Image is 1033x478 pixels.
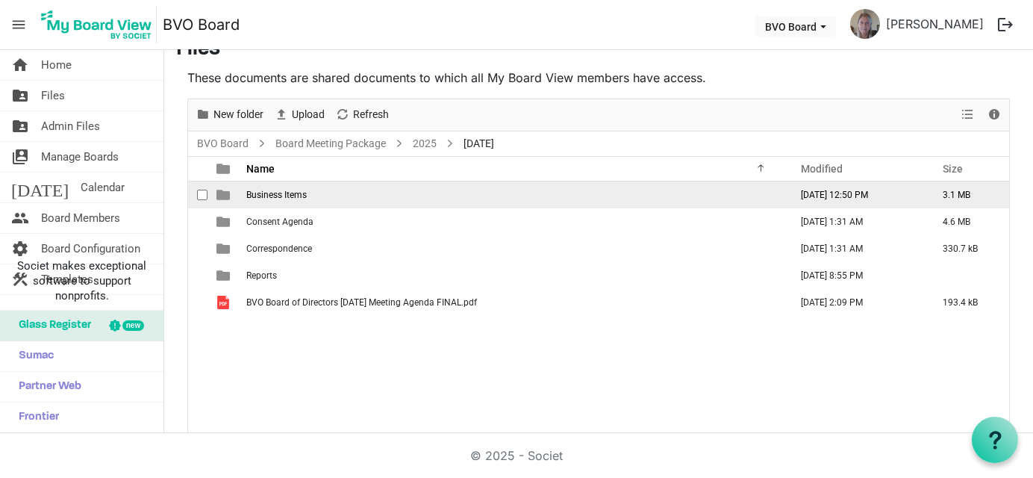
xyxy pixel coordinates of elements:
div: Upload [269,99,330,131]
td: is template cell column header type [207,235,242,262]
span: folder_shared [11,81,29,111]
td: is template cell column header Size [927,262,1009,289]
span: Home [41,50,72,80]
td: checkbox [188,181,207,208]
img: UTfCzewT5rXU4fD18_RCmd8NiOoEVvluYSMOXPyd4SwdCOh8sCAkHe7StodDouQN8cB_eyn1cfkqWhFEANIUxA_thumb.png [850,9,880,39]
span: people [11,203,29,233]
span: Frontier [11,403,59,432]
span: Refresh [352,105,390,124]
button: logout [990,9,1021,40]
span: Manage Boards [41,142,119,172]
span: Name [246,163,275,175]
span: [DATE] [461,134,497,153]
a: 2025 [410,134,440,153]
button: New folder [193,105,266,124]
span: settings [11,234,29,264]
td: Correspondence is template cell column header Name [242,235,785,262]
td: Consent Agenda is template cell column header Name [242,208,785,235]
td: August 28, 2025 1:31 AM column header Modified [785,208,927,235]
span: New folder [212,105,265,124]
td: checkbox [188,262,207,289]
span: Societ makes exceptional software to support nonprofits. [7,258,157,303]
div: View [956,99,981,131]
td: 330.7 kB is template cell column header Size [927,235,1009,262]
img: My Board View Logo [37,6,157,43]
span: Consent Agenda [246,217,313,227]
div: Refresh [330,99,394,131]
span: BVO Board of Directors [DATE] Meeting Agenda FINAL.pdf [246,297,477,308]
span: Upload [290,105,326,124]
span: [DATE] [11,173,69,202]
a: BVO Board [163,10,240,40]
span: folder_shared [11,111,29,141]
span: Board Members [41,203,120,233]
div: Details [981,99,1007,131]
span: Sumac [11,341,54,371]
td: checkbox [188,289,207,316]
span: Files [41,81,65,111]
td: is template cell column header type [207,181,242,208]
td: checkbox [188,235,207,262]
span: Board Configuration [41,234,140,264]
td: 3.1 MB is template cell column header Size [927,181,1009,208]
span: Admin Files [41,111,100,141]
span: Glass Register [11,311,91,341]
td: is template cell column header type [207,262,242,289]
td: is template cell column header type [207,289,242,316]
span: Reports [246,270,277,281]
div: new [122,320,144,331]
div: New folder [190,99,269,131]
td: 4.6 MB is template cell column header Size [927,208,1009,235]
h3: Files [176,37,1021,63]
button: BVO Board dropdownbutton [755,16,836,37]
span: Partner Web [11,372,81,402]
p: These documents are shared documents to which all My Board View members have access. [187,69,1010,87]
td: 193.4 kB is template cell column header Size [927,289,1009,316]
td: August 26, 2025 2:09 PM column header Modified [785,289,927,316]
a: My Board View Logo [37,6,163,43]
td: Reports is template cell column header Name [242,262,785,289]
button: Upload [271,105,327,124]
span: menu [4,10,33,39]
span: Modified [801,163,843,175]
a: Board Meeting Package [272,134,389,153]
td: BVO Board of Directors August 28 2025 Meeting Agenda FINAL.pdf is template cell column header Name [242,289,785,316]
span: Calendar [81,173,125,202]
button: View dropdownbutton [959,105,977,124]
span: Business Items [246,190,307,200]
span: switch_account [11,142,29,172]
button: Details [984,105,1005,124]
a: [PERSON_NAME] [880,9,990,39]
td: August 28, 2025 12:50 PM column header Modified [785,181,927,208]
td: is template cell column header type [207,208,242,235]
span: home [11,50,29,80]
a: © 2025 - Societ [470,448,563,463]
a: BVO Board [194,134,252,153]
td: checkbox [188,208,207,235]
td: August 25, 2025 8:55 PM column header Modified [785,262,927,289]
td: Business Items is template cell column header Name [242,181,785,208]
span: Correspondence [246,243,312,254]
button: Refresh [332,105,391,124]
td: August 28, 2025 1:31 AM column header Modified [785,235,927,262]
span: Size [943,163,963,175]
